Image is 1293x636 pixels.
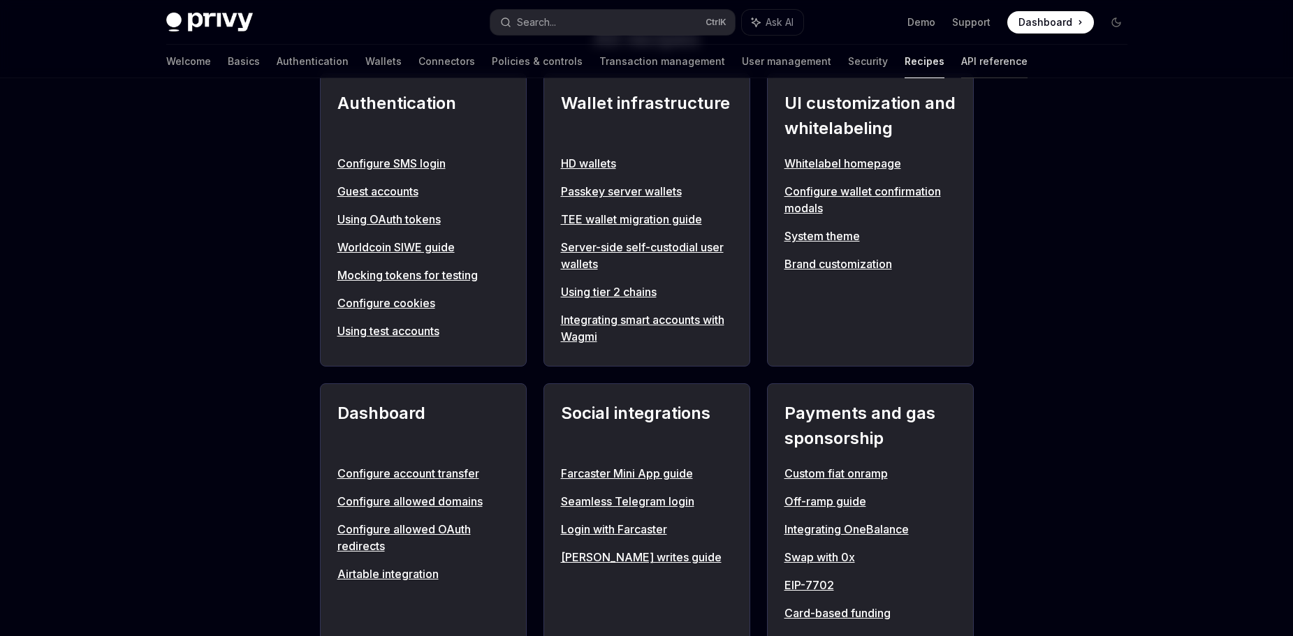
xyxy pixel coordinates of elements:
[961,45,1028,78] a: API reference
[517,14,556,31] div: Search...
[490,10,735,35] button: Search...CtrlK
[952,15,991,29] a: Support
[907,15,935,29] a: Demo
[1007,11,1094,34] a: Dashboard
[905,45,944,78] a: Recipes
[784,605,956,621] a: Card-based funding
[337,211,509,228] a: Using OAuth tokens
[337,295,509,311] a: Configure cookies
[784,521,956,538] a: Integrating OneBalance
[848,45,888,78] a: Security
[337,183,509,200] a: Guest accounts
[337,565,509,582] a: Airtable integration
[337,521,509,554] a: Configure allowed OAuth redirects
[599,45,725,78] a: Transaction management
[337,155,509,172] a: Configure SMS login
[277,45,349,78] a: Authentication
[337,323,509,339] a: Using test accounts
[166,45,211,78] a: Welcome
[784,256,956,272] a: Brand customization
[784,91,956,141] h2: UI customization and whitelabeling
[561,211,733,228] a: TEE wallet migration guide
[1018,15,1072,29] span: Dashboard
[561,283,733,300] a: Using tier 2 chains
[561,401,733,451] h2: Social integrations
[706,17,726,28] span: Ctrl K
[228,45,260,78] a: Basics
[418,45,475,78] a: Connectors
[337,239,509,256] a: Worldcoin SIWE guide
[784,465,956,482] a: Custom fiat onramp
[766,15,794,29] span: Ask AI
[337,91,509,141] h2: Authentication
[561,91,733,141] h2: Wallet infrastructure
[492,45,583,78] a: Policies & controls
[784,228,956,244] a: System theme
[561,521,733,538] a: Login with Farcaster
[561,239,733,272] a: Server-side self-custodial user wallets
[784,577,956,593] a: EIP-7702
[561,465,733,482] a: Farcaster Mini App guide
[365,45,402,78] a: Wallets
[166,13,253,32] img: dark logo
[337,401,509,451] h2: Dashboard
[784,493,956,510] a: Off-ramp guide
[561,549,733,565] a: [PERSON_NAME] writes guide
[1105,11,1127,34] button: Toggle dark mode
[337,493,509,510] a: Configure allowed domains
[742,10,803,35] button: Ask AI
[561,155,733,172] a: HD wallets
[337,267,509,283] a: Mocking tokens for testing
[561,493,733,510] a: Seamless Telegram login
[784,401,956,451] h2: Payments and gas sponsorship
[784,155,956,172] a: Whitelabel homepage
[742,45,831,78] a: User management
[561,183,733,200] a: Passkey server wallets
[784,549,956,565] a: Swap with 0x
[784,183,956,216] a: Configure wallet confirmation modals
[337,465,509,482] a: Configure account transfer
[561,311,733,345] a: Integrating smart accounts with Wagmi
